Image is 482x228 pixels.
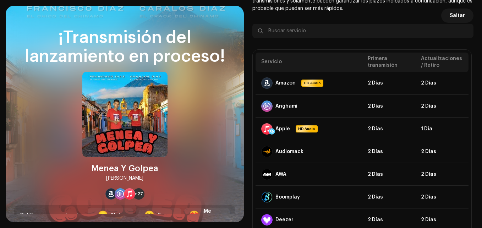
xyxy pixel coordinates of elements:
th: Primera transmisión [362,53,415,72]
div: Mala [111,212,123,219]
input: Buscar servicio [252,24,473,38]
td: 2 Días [362,118,415,140]
div: [PERSON_NAME] [106,174,143,183]
th: Servicio [256,53,362,72]
td: 2 Días [362,140,415,163]
td: 2 Días [415,186,469,208]
div: Menea Y Golpea [91,163,158,174]
button: Saltar [441,9,473,23]
div: Boomplay [275,194,300,200]
div: ¡Me encanta! [202,208,225,223]
div: 🙂 [144,211,155,219]
td: 2 Días [362,163,415,186]
span: HD Audio [296,126,317,132]
div: 😍 [189,211,199,219]
td: 2 Días [362,95,415,118]
td: 2 Días [415,140,469,163]
div: 😞 [98,211,108,219]
td: 2 Días [362,72,415,95]
div: Buena [158,212,174,219]
div: Deezer [275,217,294,223]
td: 1 Día [415,118,469,140]
div: Audiomack [275,149,303,154]
span: Saltar [450,9,465,23]
div: ¡Transmisión del lanzamiento en proceso! [14,28,235,66]
div: Apple [275,126,290,132]
div: Amazon [275,80,296,86]
td: 2 Días [415,95,469,118]
span: Califique su experiencia [20,213,81,218]
td: 2 Días [415,72,469,95]
td: 2 Días [362,186,415,208]
div: Anghami [275,103,297,109]
th: Actualizaciones / Retiro [415,53,469,72]
div: AWA [275,172,286,177]
span: +27 [135,191,143,197]
img: 11b80496-ae2d-4b19-91c3-6d4ec0ec96c9 [82,72,168,157]
span: HD Audio [302,80,323,86]
td: 2 Días [415,163,469,186]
